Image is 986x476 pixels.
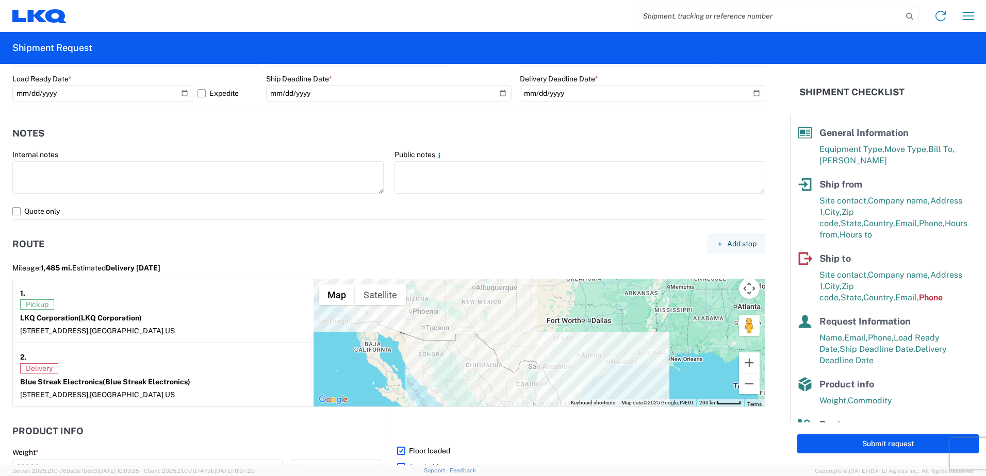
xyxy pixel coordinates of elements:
button: Zoom out [739,373,760,394]
span: Phone, [868,333,894,343]
strong: 1. [20,286,25,299]
a: Terms [747,401,762,407]
strong: 2. [20,350,27,363]
span: Add stop [727,239,757,249]
span: (Blue Streak Electronics) [103,378,190,386]
label: Delivery Deadline Date [520,74,598,83]
span: Name, [819,333,844,343]
button: Map Scale: 200 km per 43 pixels [696,399,744,406]
span: Ship Deadline Date, [840,344,915,354]
strong: Blue Streak Electronics [20,378,190,386]
button: Keyboard shortcuts [571,399,615,406]
span: Mileage: [12,264,72,272]
label: Public notes [395,150,443,159]
span: General Information [819,127,909,138]
span: Request Information [819,316,911,327]
span: Country, [863,218,895,228]
span: Server: 2025.21.0-769a9a7b8c3 [12,468,139,474]
a: Open this area in Google Maps (opens a new window) [316,393,350,406]
h2: Notes [12,128,44,139]
span: [PERSON_NAME] [819,156,887,165]
span: Phone, [919,218,945,228]
span: Email, [895,218,919,228]
span: Phone [919,293,943,302]
button: Submit request [797,434,979,453]
h2: Product Info [12,426,84,436]
button: Map camera controls [739,278,760,299]
span: State, [841,218,863,228]
span: 1,485 mi. [41,264,72,272]
span: Commodity [848,396,892,405]
span: Hours to [840,230,872,240]
span: Route [819,419,846,430]
button: Add stop [708,234,765,253]
span: [STREET_ADDRESS], [20,390,90,399]
span: Email, [844,333,868,343]
h2: Shipment Checklist [799,86,905,98]
span: Delivery [20,363,58,373]
label: Stackable [397,459,765,475]
span: Product info [819,379,874,389]
span: [DATE] 10:09:35 [97,468,139,474]
span: [STREET_ADDRESS], [20,327,90,335]
label: Expedite [198,85,258,101]
span: Site contact, [819,270,868,280]
span: Move Type, [884,144,928,154]
span: City, [825,207,842,217]
label: Ship Deadline Date [266,74,332,83]
span: Bill To, [928,144,955,154]
label: Internal notes [12,150,58,159]
button: Drag Pegman onto the map to open Street View [739,315,760,336]
button: Show satellite imagery [355,284,406,305]
span: Equipment Type, [819,144,884,154]
span: Ship from [819,179,862,190]
span: Estimated [72,264,160,272]
button: Zoom in [739,352,760,373]
span: 200 km [699,400,717,405]
span: [DATE] 11:37:29 [215,468,255,474]
span: Delivery [DATE] [106,264,160,272]
span: Company name, [868,196,930,206]
label: Load Ready Date [12,74,72,83]
h2: Route [12,239,44,249]
h2: Shipment Request [12,42,92,54]
span: Site contact, [819,196,868,206]
span: City, [825,281,842,291]
span: Company name, [868,270,930,280]
span: [GEOGRAPHIC_DATA] US [90,390,175,399]
a: Feedback [450,467,476,473]
label: Weight [12,448,39,457]
button: Show street map [319,284,355,305]
span: Pickup [20,299,54,310]
span: Weight, [819,396,848,405]
a: Support [424,467,450,473]
label: Quote only [12,203,765,219]
span: (LKQ Corporation) [78,314,142,322]
label: Floor loaded [397,443,765,459]
span: Copyright © [DATE]-[DATE] Agistix Inc., All Rights Reserved [815,466,974,475]
span: Country, [863,293,895,302]
span: Ship to [819,253,851,264]
span: Email, [895,293,919,302]
strong: LKQ Corporation [20,314,142,322]
span: State, [841,293,863,302]
span: [GEOGRAPHIC_DATA] US [90,327,175,335]
img: Google [316,393,350,406]
span: Client: 2025.21.0-7d7479b [144,468,255,474]
input: Shipment, tracking or reference number [635,6,902,26]
span: Map data ©2025 Google, INEGI [621,400,693,405]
